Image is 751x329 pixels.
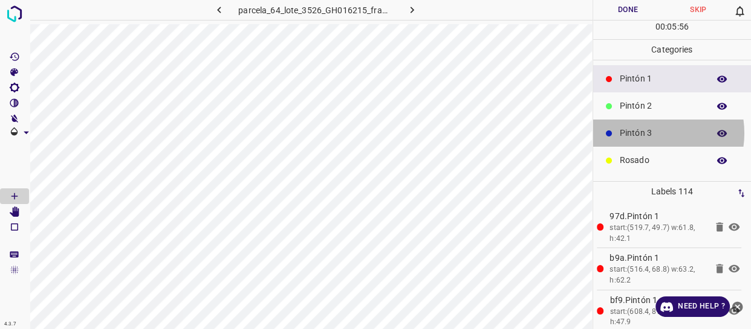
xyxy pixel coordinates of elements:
div: : : [655,21,689,39]
p: 56 [679,21,689,33]
p: Pintón 1 [620,72,703,85]
p: bf9.Pintón 1 [610,294,706,307]
button: close-help [730,296,745,317]
p: Pintón 2 [620,100,703,112]
p: 05 [667,21,677,33]
p: Pintón 3 [620,127,703,139]
p: 97d.Pintón 1 [610,210,706,223]
p: Labels 114 [597,182,748,202]
p: 00 [655,21,665,33]
img: logo [4,3,25,25]
p: b9a.Pintón 1 [610,252,706,264]
h6: parcela_64_lote_3526_GH016215_frame_00215_208007.jpg [238,3,392,20]
div: start:(516.4, 68.8) w:63.2, h:62.2 [610,264,706,286]
a: Need Help ? [655,296,730,317]
div: start:(519.7, 49.7) w:61.8, h:42.1 [610,223,706,244]
p: Rosado [620,154,703,167]
div: start:(608.4, 89) w:46.9, h:47.9 [610,307,706,328]
div: 4.3.7 [1,319,19,329]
